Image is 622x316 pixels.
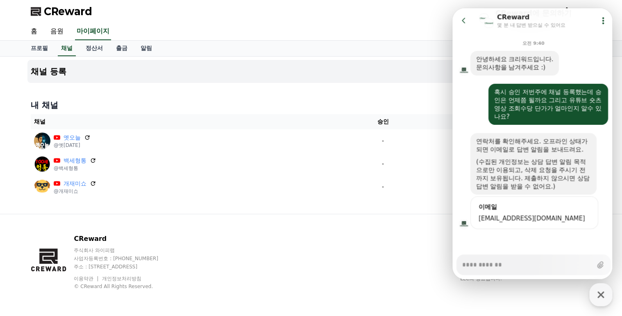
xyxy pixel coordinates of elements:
[31,5,92,18] a: CReward
[342,114,424,129] th: 승인
[109,41,134,56] a: 출금
[74,255,174,262] p: 사업자등록번호 : [PHONE_NUMBER]
[44,5,92,18] span: CReward
[24,23,44,40] a: 홈
[452,8,612,279] iframe: Channel chat
[54,188,96,195] p: @개재미쇼
[58,41,76,56] a: 채널
[54,165,96,172] p: @백세형통
[134,41,159,56] a: 알림
[345,137,420,145] p: -
[75,23,111,40] a: 마이페이지
[31,99,591,111] h4: 내 채널
[74,247,174,254] p: 주식회사 와이피랩
[64,133,81,142] a: 옛오늘
[31,114,342,129] th: 채널
[74,263,174,270] p: 주소 : [STREET_ADDRESS]
[34,133,50,149] img: 옛오늘
[74,234,174,244] p: CReward
[424,114,591,129] th: 상태
[79,41,109,56] a: 정산서
[34,156,50,172] img: 백세형통
[27,60,595,83] button: 채널 등록
[54,142,91,149] p: @옛[DATE]
[345,183,420,191] p: -
[345,160,420,168] p: -
[64,156,86,165] a: 백세형통
[34,179,50,195] img: 개재미쇼
[74,283,174,290] p: © CReward All Rights Reserved.
[74,276,100,282] a: 이용약관
[102,276,141,282] a: 개인정보처리방침
[44,23,70,40] a: 음원
[31,67,66,76] h4: 채널 등록
[24,41,54,56] a: 프로필
[64,179,86,188] a: 개재미쇼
